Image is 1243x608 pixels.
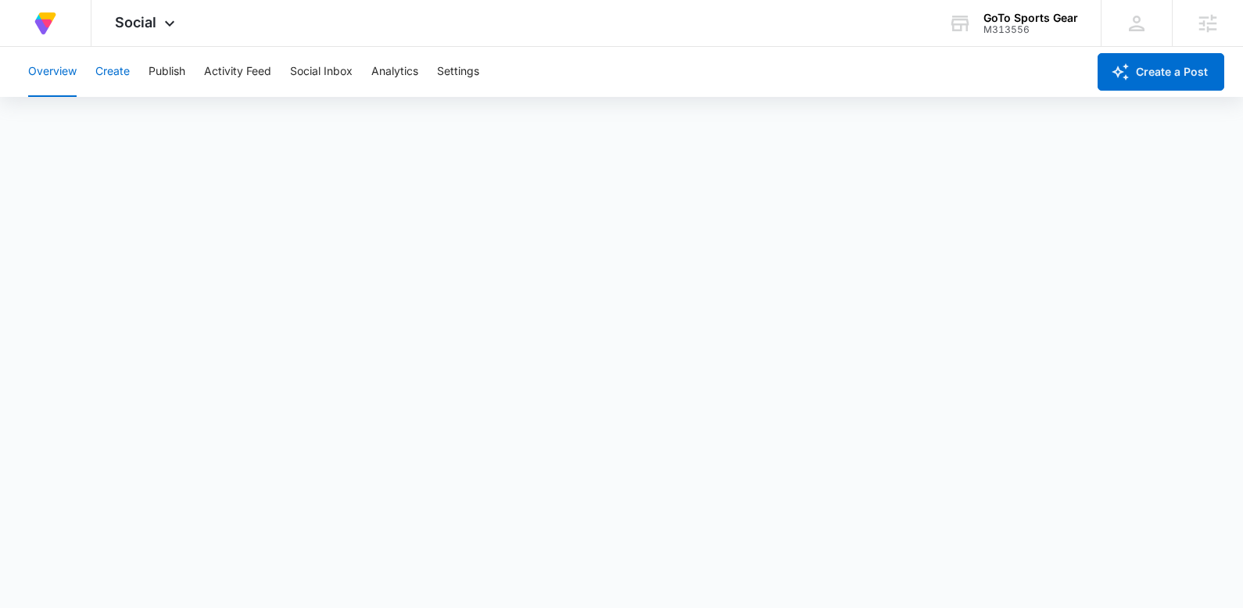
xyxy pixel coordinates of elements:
button: Settings [437,47,479,97]
button: Create a Post [1098,53,1224,91]
div: account name [983,12,1078,24]
button: Social Inbox [290,47,353,97]
img: Volusion [31,9,59,38]
button: Create [95,47,130,97]
button: Publish [149,47,185,97]
div: account id [983,24,1078,35]
button: Analytics [371,47,418,97]
button: Activity Feed [204,47,271,97]
button: Overview [28,47,77,97]
span: Social [115,14,156,30]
